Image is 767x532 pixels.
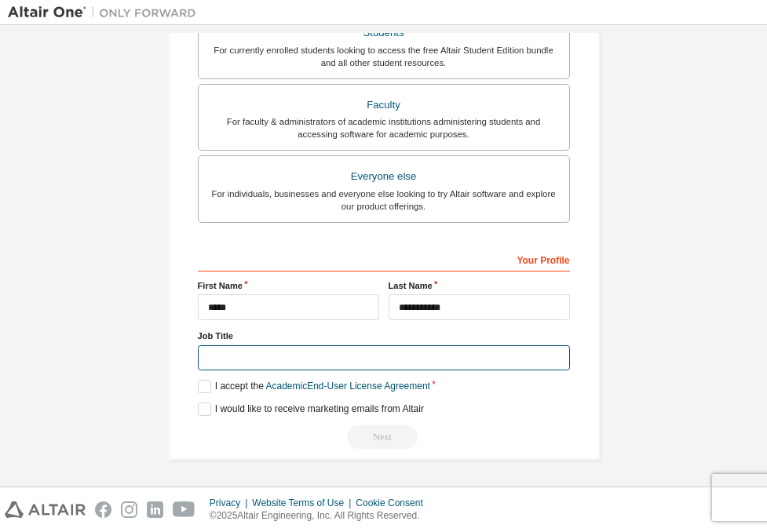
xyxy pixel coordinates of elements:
div: Website Terms of Use [252,497,356,509]
div: Your Profile [198,246,570,271]
img: Altair One [8,5,204,20]
label: Last Name [389,279,570,292]
div: Everyone else [208,166,560,188]
img: linkedin.svg [147,501,163,518]
div: Cookie Consent [356,497,432,509]
img: altair_logo.svg [5,501,86,518]
label: I would like to receive marketing emails from Altair [198,403,424,416]
p: © 2025 Altair Engineering, Inc. All Rights Reserved. [210,509,433,523]
div: Students [208,22,560,44]
div: Privacy [210,497,252,509]
div: Read and acccept EULA to continue [198,425,570,449]
a: Academic End-User License Agreement [266,381,430,392]
label: First Name [198,279,379,292]
label: I accept the [198,380,430,393]
div: Faculty [208,94,560,116]
img: instagram.svg [121,501,137,518]
img: youtube.svg [173,501,195,518]
div: For faculty & administrators of academic institutions administering students and accessing softwa... [208,115,560,140]
div: For individuals, businesses and everyone else looking to try Altair software and explore our prod... [208,188,560,213]
label: Job Title [198,330,570,342]
div: For currently enrolled students looking to access the free Altair Student Edition bundle and all ... [208,44,560,69]
img: facebook.svg [95,501,111,518]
